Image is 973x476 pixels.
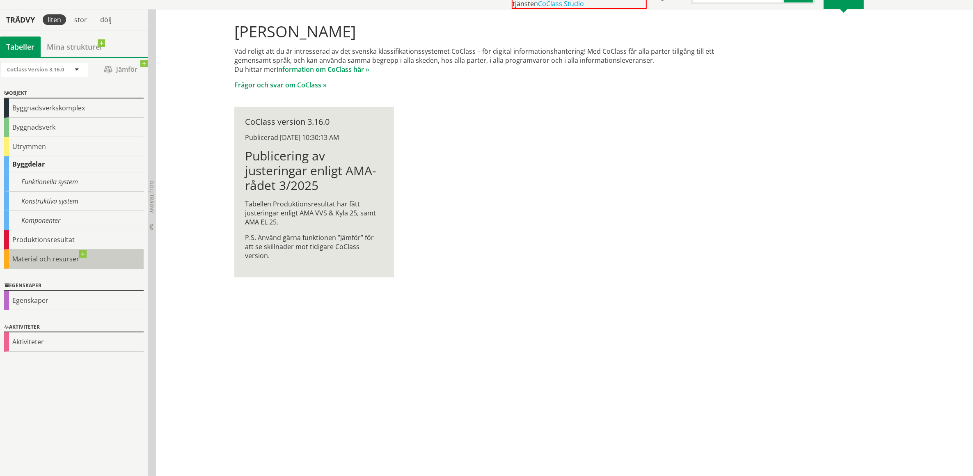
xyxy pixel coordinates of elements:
[4,98,144,118] div: Byggnadsverkskomplex
[4,89,144,98] div: Objekt
[96,62,146,77] span: Jämför
[245,149,383,193] h1: Publicering av justeringar enligt AMA-rådet 3/2025
[4,323,144,332] div: Aktiviteter
[4,137,144,156] div: Utrymmen
[4,172,144,192] div: Funktionella system
[4,230,144,249] div: Produktionsresultat
[277,65,369,74] a: information om CoClass här »
[234,47,739,74] p: Vad roligt att du är intresserad av det svenska klassifikationssystemet CoClass – för digital inf...
[4,211,144,230] div: Komponenter
[4,332,144,352] div: Aktiviteter
[95,14,117,25] div: dölj
[7,66,64,73] span: CoClass Version 3.16.0
[4,281,144,291] div: Egenskaper
[4,118,144,137] div: Byggnadsverk
[245,133,383,142] div: Publicerad [DATE] 10:30:13 AM
[4,156,144,172] div: Byggdelar
[234,80,327,89] a: Frågor och svar om CoClass »
[4,249,144,269] div: Material och resurser
[245,199,383,227] p: Tabellen Produktionsresultat har fått justeringar enligt AMA VVS & Kyla 25, samt AMA EL 25.
[245,117,383,126] div: CoClass version 3.16.0
[4,192,144,211] div: Konstruktiva system
[41,37,109,57] a: Mina strukturer
[245,233,383,260] p: P.S. Använd gärna funktionen ”Jämför” för att se skillnader mot tidigare CoClass version.
[43,14,66,25] div: liten
[4,291,144,310] div: Egenskaper
[69,14,92,25] div: stor
[234,22,739,40] h1: [PERSON_NAME]
[2,15,39,24] div: Trädvy
[148,181,155,213] span: Dölj trädvy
